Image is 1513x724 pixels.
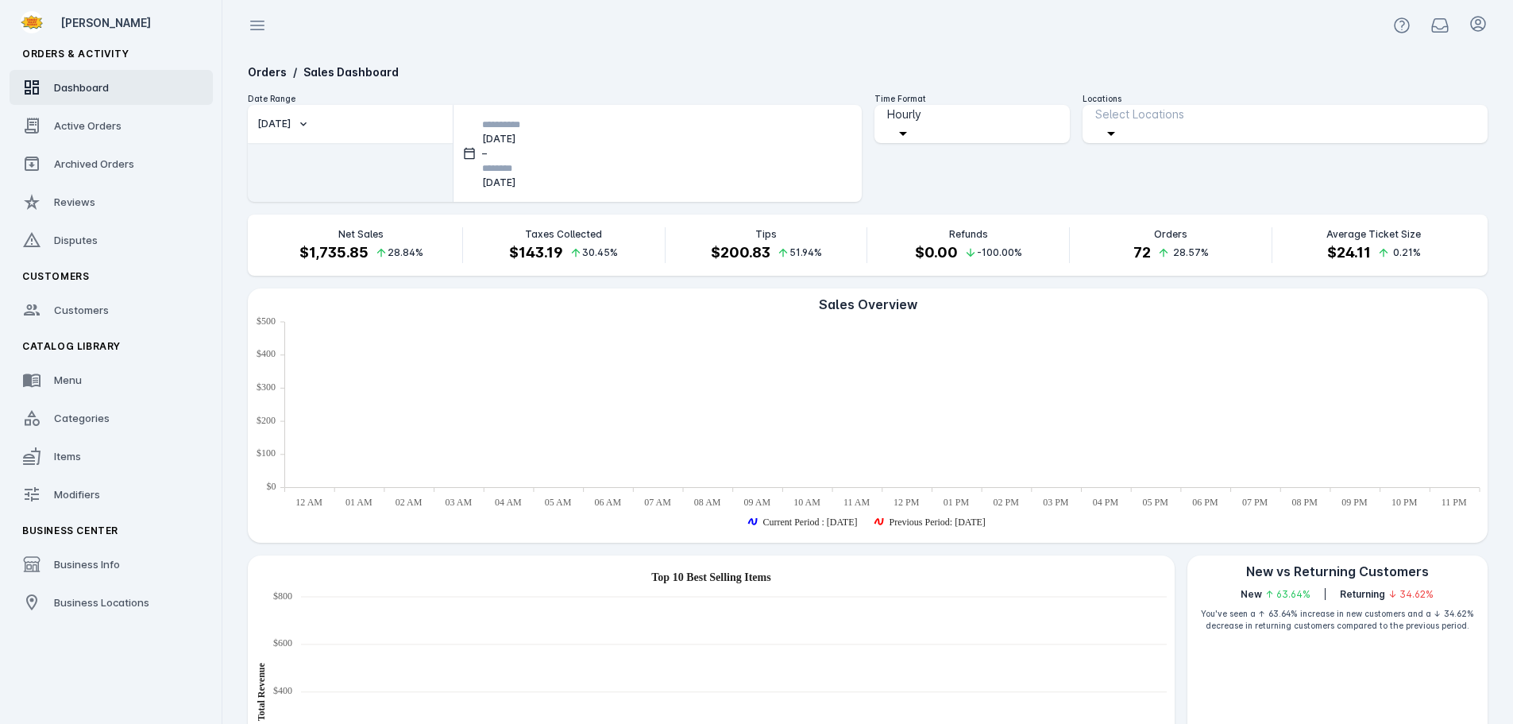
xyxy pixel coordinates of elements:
span: Dashboard [54,81,109,94]
div: [PERSON_NAME] [60,14,206,31]
text: $200 [257,415,276,426]
span: / [293,65,297,79]
g: Current Period : Oct 12 series is showing, press enter to hide the Current Period : Oct 12 series [749,517,858,528]
h4: $143.19 [509,242,563,263]
text: $400 [273,685,292,696]
span: 28.57% [1173,246,1209,260]
span: 28.84% [388,246,423,260]
span: ↓ 34.62% [1388,587,1434,602]
text: 06 PM [1192,497,1218,508]
h4: $200.83 [711,242,770,263]
a: Disputes [10,223,213,257]
text: 07 AM [644,497,671,508]
text: Current Period : [DATE] [763,517,858,528]
text: 12 AM [295,497,322,508]
span: -100.00% [977,246,1022,260]
span: Hourly [887,105,921,124]
text: 02 PM [993,497,1019,508]
a: Reviews [10,184,213,219]
p: Net Sales [338,227,384,242]
a: Menu [10,362,213,397]
text: Top 10 Best Selling Items [651,571,771,583]
text: $300 [257,381,276,393]
span: Orders & Activity [22,48,129,60]
text: 05 PM [1143,497,1169,508]
text: Total Revenue [256,662,267,721]
div: Sales Overview [248,295,1488,314]
text: 08 AM [694,497,721,508]
span: [DATE] [482,133,515,145]
g: Previous Period: Oct 05 series is showing, press enter to hide the Previous Period: Oct 05 series [875,517,986,528]
text: 04 PM [1093,497,1119,508]
text: 07 PM [1242,497,1268,508]
span: 51.94% [789,246,822,260]
text: 10 AM [793,497,820,508]
text: $600 [273,637,292,649]
span: Categories [54,412,110,424]
text: 10 PM [1391,497,1418,508]
div: Date Range [248,93,862,105]
text: $400 [257,348,276,359]
a: Business Info [10,547,213,582]
text: Previous Period: [DATE] [890,517,986,528]
a: Sales Dashboard [303,65,399,79]
h4: $24.11 [1327,242,1371,263]
h4: $0.00 [915,242,958,263]
span: 0.21% [1393,246,1421,260]
span: Business Info [54,558,120,571]
span: Menu [54,374,82,386]
text: 09 PM [1341,497,1368,508]
text: $500 [257,316,276,327]
text: 01 PM [944,497,970,508]
span: Business Locations [54,596,149,609]
a: Customers [10,292,213,327]
div: Locations [1083,93,1488,105]
div: [DATE] [257,117,291,131]
text: 11 AM [843,497,870,508]
span: ↑ 63.64% [1265,587,1310,602]
a: Items [10,439,213,474]
text: 11 PM [1442,497,1467,508]
div: Time Format [874,93,1071,105]
span: Returning [1340,587,1385,602]
p: Average Ticket Size [1326,227,1421,242]
span: Disputes [54,234,98,246]
span: Customers [54,304,109,316]
text: $0 [267,481,276,492]
span: Customers [22,270,89,282]
span: [DATE] [482,176,515,188]
a: Archived Orders [10,146,213,181]
span: Items [54,450,81,463]
text: 03 AM [445,497,472,508]
text: 08 PM [1292,497,1318,508]
text: 09 AM [744,497,771,508]
text: 01 AM [345,497,372,508]
span: Business Center [22,525,118,536]
text: 02 AM [396,497,423,508]
ejs-chart: . Syncfusion interactive chart. [248,314,1488,543]
button: [DATE] [248,105,453,143]
text: 04 AM [495,497,522,508]
div: You've seen a ↑ 63.64% increase in new customers and a ↓ 34.62% decrease in returning customers c... [1187,602,1488,638]
text: 05 AM [545,497,572,508]
a: Active Orders [10,108,213,143]
text: $800 [273,590,292,602]
span: New [1241,587,1262,602]
a: Dashboard [10,70,213,105]
h4: 72 [1133,242,1151,263]
span: Modifiers [54,488,100,501]
p: Taxes Collected [525,227,602,242]
text: $100 [257,447,276,459]
span: Active Orders [54,119,122,132]
span: Select Locations [1095,105,1184,124]
span: Archived Orders [54,157,134,170]
p: Orders [1154,227,1187,242]
span: – [482,147,487,159]
p: Tips [755,227,777,242]
a: Orders [248,65,287,79]
div: | [1323,587,1327,602]
div: New vs Returning Customers [1187,562,1488,581]
text: 06 AM [594,497,621,508]
a: Business Locations [10,585,213,620]
span: Reviews [54,196,95,208]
